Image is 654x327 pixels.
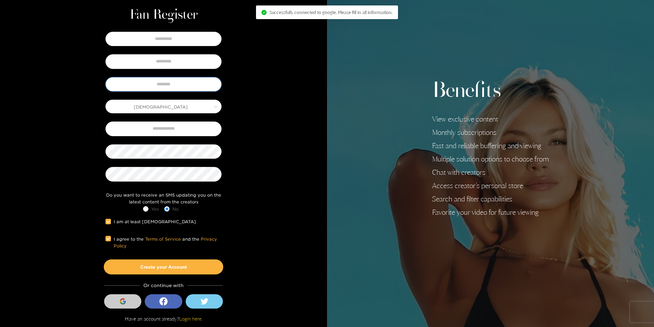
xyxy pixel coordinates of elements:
span: Successfully connected to google. Please fill in all information. [269,10,393,15]
h2: Benefits [432,78,549,104]
li: Chat with creators [432,168,549,176]
div: Do you want to receive an SMS updating you on the latest content from the creators [104,191,223,205]
span: check-circle [261,10,267,15]
span: Yes [148,205,161,212]
li: View exclusive content [432,115,549,123]
span: I agree to the and the [111,236,222,250]
p: Have an account already? [125,315,202,322]
a: Terms of Service [145,237,181,241]
span: No [170,205,181,212]
li: Monthly subscriptions [432,128,549,137]
li: Search and filter capabilities [432,195,549,203]
div: Or continue with [104,281,223,289]
li: Multiple solution options to choose from [432,155,549,163]
h1: Fan Register [130,7,198,23]
button: Create your Account [104,259,223,274]
li: Fast and reliable buffering and viewing [432,142,549,150]
li: Access creator's personal store [432,182,549,190]
li: Favorite your video for future viewing [432,208,549,216]
span: I am at least [DEMOGRAPHIC_DATA] [111,218,199,225]
span: Male [106,102,221,111]
a: Login here. [179,316,202,322]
